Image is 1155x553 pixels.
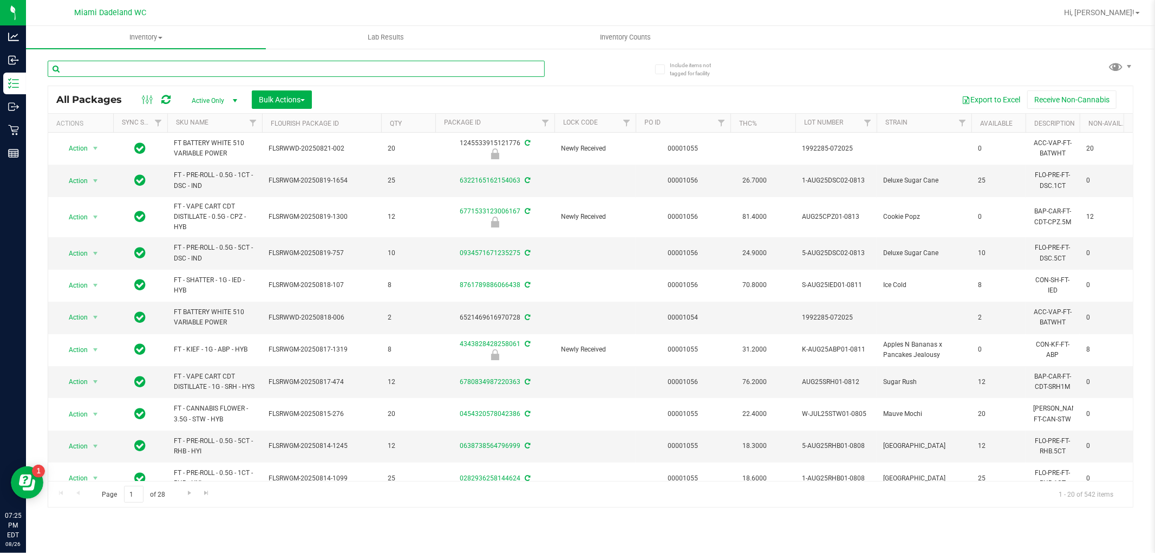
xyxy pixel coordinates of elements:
div: Newly Received [434,217,556,227]
span: select [89,173,102,188]
span: Lab Results [353,32,419,42]
span: FLSRWGM-20250815-276 [269,409,375,419]
a: 00001055 [668,442,699,450]
span: 0 [978,344,1019,355]
span: Newly Received [561,212,629,222]
span: 12 [388,441,429,451]
span: 25 [388,175,429,186]
span: In Sync [135,141,146,156]
span: In Sync [135,374,146,389]
span: 5-AUG25DSC02-0813 [802,248,870,258]
span: Sync from Compliance System [523,314,530,321]
span: 1-AUG25RHB01-0808 [802,473,870,484]
span: 0 [1086,313,1127,323]
span: FLSRWGM-20250819-1654 [269,175,375,186]
a: 00001055 [668,145,699,152]
span: Action [59,439,88,454]
span: 8 [388,280,429,290]
span: 81.4000 [737,209,772,225]
div: CON-KF-FT-ABP [1032,339,1073,361]
span: AUG25CPZ01-0813 [802,212,870,222]
span: 1 - 20 of 542 items [1050,486,1122,502]
a: Filter [859,114,877,132]
span: 8 [388,344,429,355]
div: FLO-PRE-FT-RHB.5CT [1032,435,1073,458]
span: FLSRWGM-20250819-757 [269,248,375,258]
a: 00001056 [668,213,699,220]
a: 6771533123006167 [460,207,520,215]
span: 2 [978,313,1019,323]
a: Inventory [26,26,266,49]
span: All Packages [56,94,133,106]
span: FT BATTERY WHITE 510 VARIABLE POWER [174,138,256,159]
span: 12 [978,377,1019,387]
span: FLSRWGM-20250817-1319 [269,344,375,355]
span: [GEOGRAPHIC_DATA] [883,473,965,484]
span: FT - PRE-ROLL - 0.5G - 1CT - DSC - IND [174,170,256,191]
span: FLSRWGM-20250817-474 [269,377,375,387]
a: Inventory Counts [506,26,746,49]
a: Go to the last page [199,486,214,500]
span: select [89,141,102,156]
span: Ice Cold [883,280,965,290]
span: 0 [1086,175,1127,186]
div: FLO-PRE-FT-RHB.1CT [1032,467,1073,490]
span: Action [59,141,88,156]
a: 00001055 [668,474,699,482]
span: Inventory Counts [586,32,666,42]
span: 12 [1086,212,1127,222]
span: FT - PRE-ROLL - 0.5G - 1CT - RHB - HYI [174,468,256,489]
span: select [89,342,102,357]
div: Newly Received [434,148,556,159]
a: Filter [618,114,636,132]
span: 8 [1086,344,1127,355]
inline-svg: Reports [8,148,19,159]
span: Action [59,278,88,293]
a: 00001056 [668,378,699,386]
a: Lab Results [266,26,506,49]
span: AUG25SRH01-0812 [802,377,870,387]
a: Available [980,120,1013,127]
span: [GEOGRAPHIC_DATA] [883,441,965,451]
span: Action [59,310,88,325]
span: FT - PRE-ROLL - 0.5G - 5CT - DSC - IND [174,243,256,263]
span: 12 [388,377,429,387]
a: 0934571671235275 [460,249,520,257]
span: select [89,407,102,422]
span: 0 [1086,280,1127,290]
span: Sync from Compliance System [523,207,530,215]
a: Qty [390,120,402,127]
span: Sync from Compliance System [523,474,530,482]
span: Page of 28 [93,486,174,503]
span: 18.6000 [737,471,772,486]
span: W-JUL25STW01-0805 [802,409,870,419]
span: 22.4000 [737,406,772,422]
span: FLSRWWD-20250821-002 [269,144,375,154]
a: Strain [885,119,908,126]
span: FLSRWGM-20250814-1245 [269,441,375,451]
p: 07:25 PM EDT [5,511,21,540]
span: 70.8000 [737,277,772,293]
span: Action [59,407,88,422]
span: Miami Dadeland WC [75,8,147,17]
span: 0 [1086,377,1127,387]
div: Newly Received [434,349,556,360]
a: 6322165162154063 [460,177,520,184]
span: select [89,374,102,389]
span: 0 [978,212,1019,222]
inline-svg: Retail [8,125,19,135]
span: 8 [978,280,1019,290]
button: Export to Excel [955,90,1027,109]
a: PO ID [644,119,661,126]
span: 20 [388,409,429,419]
span: 20 [978,409,1019,419]
div: BAP-CAR-FT-CDT-SRH1M [1032,370,1073,393]
span: Sync from Compliance System [523,442,530,450]
div: FLO-PRE-FT-DSC.1CT [1032,169,1073,192]
span: 1-AUG25DSC02-0813 [802,175,870,186]
span: FT - CANNABIS FLOWER - 3.5G - STW - HYB [174,404,256,424]
span: Hi, [PERSON_NAME]! [1064,8,1134,17]
span: Action [59,246,88,261]
span: Sync from Compliance System [523,281,530,289]
span: 26.7000 [737,173,772,188]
